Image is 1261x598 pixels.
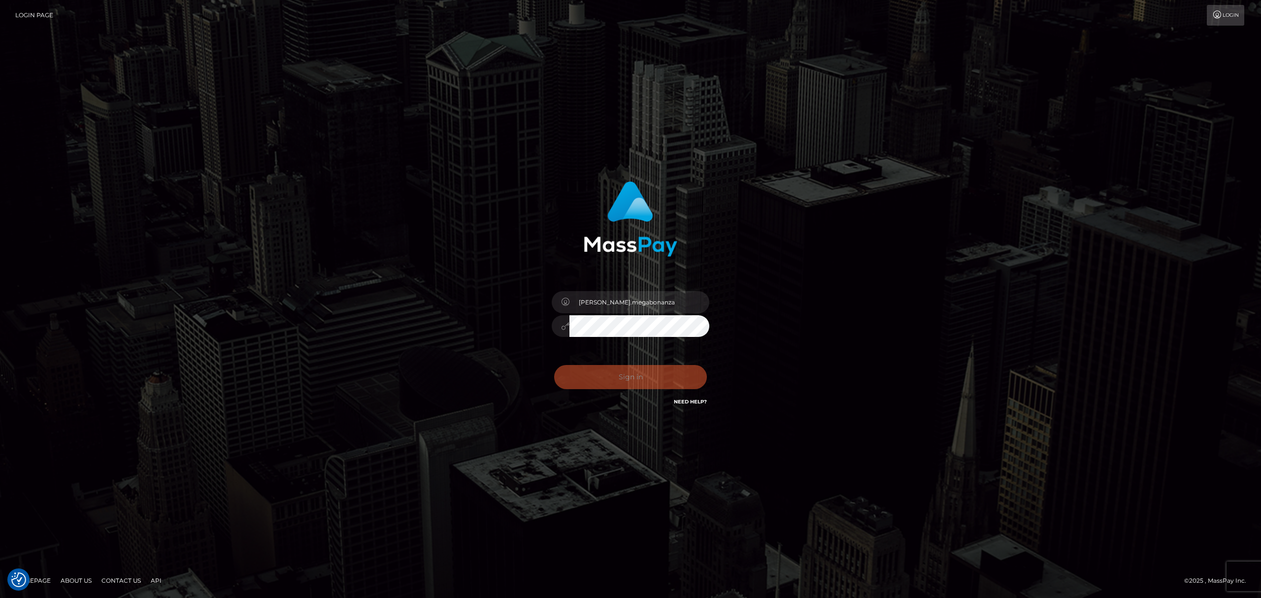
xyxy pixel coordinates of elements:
[11,572,26,587] img: Revisit consent button
[569,291,709,313] input: Username...
[11,573,55,588] a: Homepage
[15,5,53,26] a: Login Page
[147,573,166,588] a: API
[1207,5,1244,26] a: Login
[57,573,96,588] a: About Us
[1184,575,1254,586] div: © 2025 , MassPay Inc.
[584,181,677,257] img: MassPay Login
[674,399,707,405] a: Need Help?
[11,572,26,587] button: Consent Preferences
[98,573,145,588] a: Contact Us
